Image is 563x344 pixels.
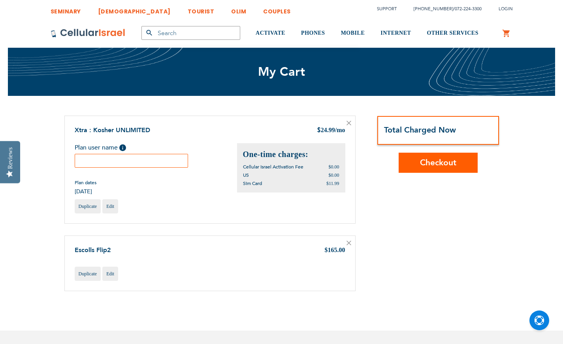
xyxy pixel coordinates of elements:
span: ACTIVATE [256,30,285,36]
span: $0.00 [329,172,339,178]
input: Search [141,26,240,40]
span: [DATE] [75,188,96,195]
span: Plan dates [75,179,96,186]
span: US [243,172,249,178]
span: OTHER SERVICES [427,30,478,36]
span: Cellular Israel Activation Fee [243,164,303,170]
img: Cellular Israel Logo [51,28,126,38]
span: Checkout [420,157,456,168]
h2: One-time charges: [243,149,339,160]
span: Edit [106,271,114,277]
a: SEMINARY [51,2,81,17]
a: OTHER SERVICES [427,19,478,48]
a: ACTIVATE [256,19,285,48]
li: / [406,3,482,15]
span: Edit [106,204,114,209]
span: $0.00 [329,164,339,170]
a: PHONES [301,19,325,48]
span: PHONES [301,30,325,36]
span: $ [317,126,321,135]
span: Help [119,144,126,151]
a: Escolls Flip2 [75,246,111,254]
a: OLIM [231,2,246,17]
a: Duplicate [75,199,101,213]
a: INTERNET [380,19,411,48]
button: Checkout [399,153,478,173]
a: Support [377,6,397,12]
span: Login [499,6,513,12]
span: Duplicate [79,271,97,277]
span: $165.00 [325,247,345,253]
div: 24.99 [317,126,345,135]
a: Edit [102,267,118,281]
span: Duplicate [79,204,97,209]
a: Duplicate [75,267,101,281]
a: TOURIST [188,2,215,17]
a: COUPLES [263,2,291,17]
span: MOBILE [341,30,365,36]
div: Reviews [7,147,14,169]
a: 072-224-3300 [455,6,482,12]
span: /mo [335,127,345,133]
a: MOBILE [341,19,365,48]
span: Sim Card [243,180,262,187]
span: Plan user name [75,143,118,152]
a: Edit [102,199,118,213]
a: Xtra : Kosher UNLIMITED [75,126,150,135]
span: My Cart [258,64,305,80]
a: [PHONE_NUMBER] [414,6,453,12]
a: [DEMOGRAPHIC_DATA] [98,2,171,17]
span: INTERNET [380,30,411,36]
strong: Total Charged Now [384,125,456,135]
span: $11.99 [326,181,339,186]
